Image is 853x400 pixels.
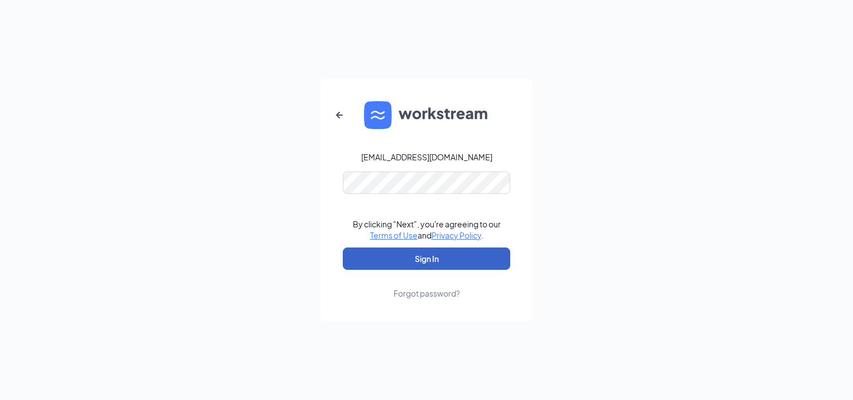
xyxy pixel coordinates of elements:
[361,151,492,163] div: [EMAIL_ADDRESS][DOMAIN_NAME]
[343,247,510,270] button: Sign In
[326,102,353,128] button: ArrowLeftNew
[333,108,346,122] svg: ArrowLeftNew
[432,230,481,240] a: Privacy Policy
[353,218,501,241] div: By clicking "Next", you're agreeing to our and .
[394,288,460,299] div: Forgot password?
[394,270,460,299] a: Forgot password?
[370,230,418,240] a: Terms of Use
[364,101,489,129] img: WS logo and Workstream text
